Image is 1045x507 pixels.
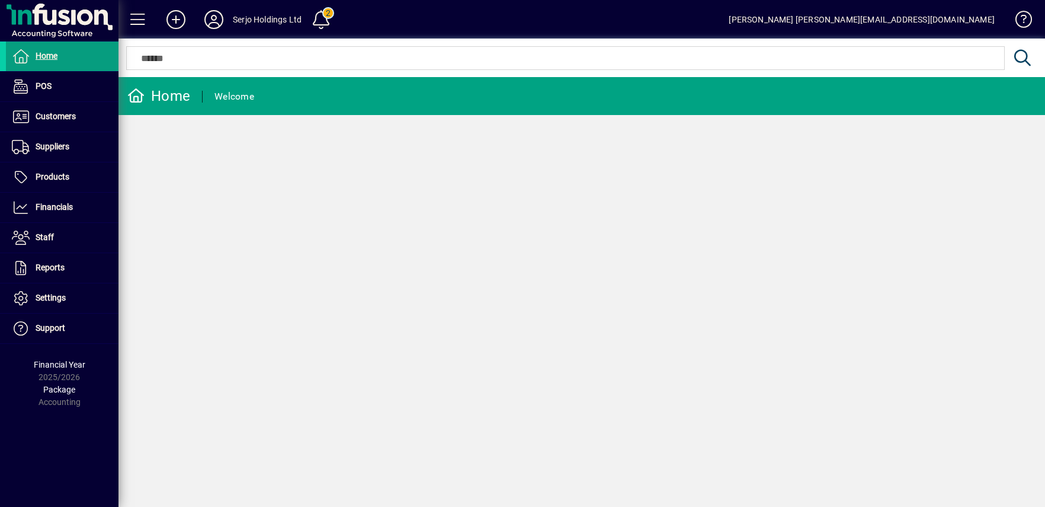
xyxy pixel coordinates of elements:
a: POS [6,72,118,101]
button: Profile [195,9,233,30]
span: Package [43,385,75,394]
span: Financials [36,202,73,212]
a: Reports [6,253,118,283]
button: Add [157,9,195,30]
a: Support [6,314,118,343]
a: Staff [6,223,118,253]
a: Financials [6,193,118,222]
a: Customers [6,102,118,132]
a: Suppliers [6,132,118,162]
span: Customers [36,111,76,121]
div: Home [127,87,190,106]
span: Reports [36,263,65,272]
a: Settings [6,283,118,313]
span: Settings [36,293,66,302]
span: Support [36,323,65,333]
span: Financial Year [34,360,85,369]
a: Products [6,162,118,192]
div: Serjo Holdings Ltd [233,10,302,29]
a: Knowledge Base [1006,2,1030,41]
div: Welcome [214,87,254,106]
div: [PERSON_NAME] [PERSON_NAME][EMAIL_ADDRESS][DOMAIN_NAME] [729,10,995,29]
span: Home [36,51,57,60]
span: Products [36,172,69,181]
span: Staff [36,232,54,242]
span: Suppliers [36,142,69,151]
span: POS [36,81,52,91]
